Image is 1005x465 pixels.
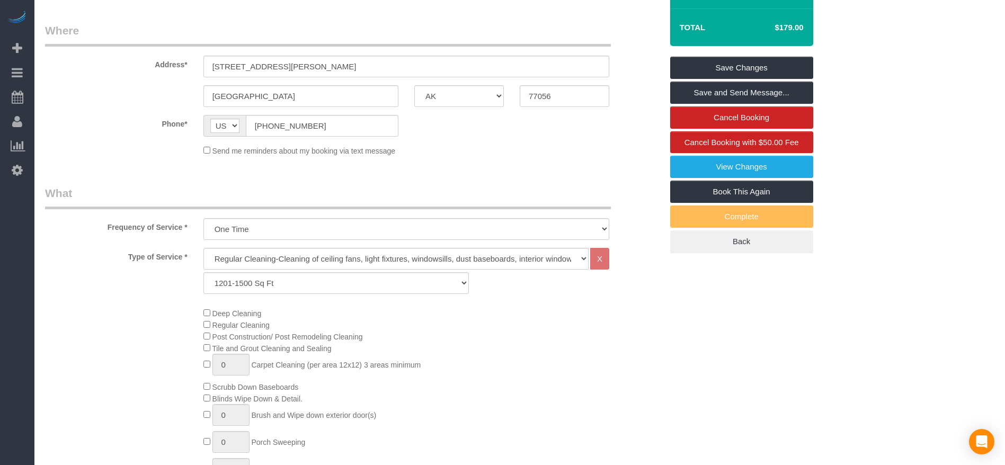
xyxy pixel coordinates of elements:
span: Regular Cleaning [212,321,270,329]
span: Deep Cleaning [212,309,262,318]
a: Book This Again [670,181,813,203]
a: Cancel Booking with $50.00 Fee [670,131,813,154]
h4: $179.00 [743,23,803,32]
a: Cancel Booking [670,106,813,129]
a: View Changes [670,156,813,178]
span: Cancel Booking with $50.00 Fee [684,138,799,147]
span: Porch Sweeping [251,438,305,446]
a: Save Changes [670,57,813,79]
a: Save and Send Message... [670,82,813,104]
div: Open Intercom Messenger [969,429,994,454]
a: Back [670,230,813,253]
legend: Where [45,23,611,47]
span: Tile and Grout Cleaning and Sealing [212,344,331,353]
span: Scrubb Down Baseboards [212,383,299,391]
strong: Total [680,23,706,32]
label: Frequency of Service * [37,218,195,232]
label: Address* [37,56,195,70]
span: Blinds Wipe Down & Detail. [212,395,303,403]
span: Post Construction/ Post Remodeling Cleaning [212,333,363,341]
label: Phone* [37,115,195,129]
input: City* [203,85,398,107]
img: Automaid Logo [6,11,28,25]
legend: What [45,185,611,209]
span: Send me reminders about my booking via text message [212,147,396,155]
span: Carpet Cleaning (per area 12x12) 3 areas minimum [251,361,421,369]
input: Phone* [246,115,398,137]
input: Zip Code* [520,85,609,107]
span: Brush and Wipe down exterior door(s) [251,411,376,419]
label: Type of Service * [37,248,195,262]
